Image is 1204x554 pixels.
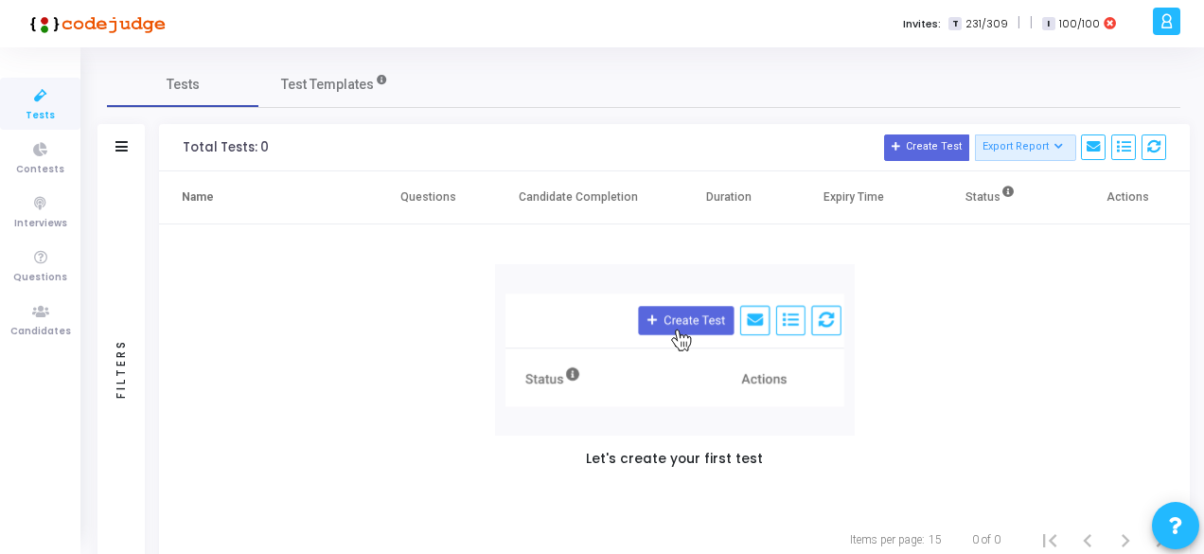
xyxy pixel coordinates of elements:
th: Expiry Time [791,171,916,224]
th: Candidate Completion [490,171,666,224]
div: 15 [929,531,942,548]
div: Items per page: [850,531,925,548]
th: Duration [666,171,791,224]
span: 231/309 [965,16,1008,32]
span: Contests [16,162,64,178]
th: Status [915,171,1065,224]
img: new test/contest [495,264,855,436]
img: logo [24,5,166,43]
label: Invites: [903,16,941,32]
div: Filters [113,264,130,473]
th: Questions [366,171,491,224]
div: Total Tests: 0 [183,140,269,155]
div: 0 of 0 [972,531,1000,548]
th: Name [159,171,366,224]
span: Test Templates [281,75,374,95]
span: Tests [26,108,55,124]
button: Export Report [975,134,1076,161]
span: T [948,17,961,31]
span: | [1018,13,1020,33]
th: Actions [1065,171,1190,224]
h5: Let's create your first test [586,452,763,468]
button: Create Test [884,134,969,161]
span: Candidates [10,324,71,340]
span: Tests [167,75,200,95]
span: Interviews [14,216,67,232]
span: Questions [13,270,67,286]
span: I [1042,17,1054,31]
span: | [1030,13,1033,33]
span: 100/100 [1059,16,1100,32]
